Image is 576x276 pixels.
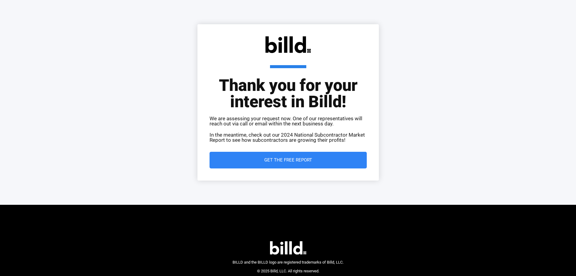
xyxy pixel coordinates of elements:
[210,65,367,110] h1: Thank you for your interest in Billd!
[210,152,367,168] a: Get the Free Report
[233,260,343,273] span: BILLD and the BILLD logo are registered trademarks of Billd, LLC. © 2025 Billd, LLC. All rights r...
[210,116,367,126] p: We are assessing your request now. One of our representatives will reach out via call or email wi...
[264,158,312,162] span: Get the Free Report
[210,132,367,143] p: In the meantime, check out our 2024 National Subcontractor Market Report to see how subcontractor...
